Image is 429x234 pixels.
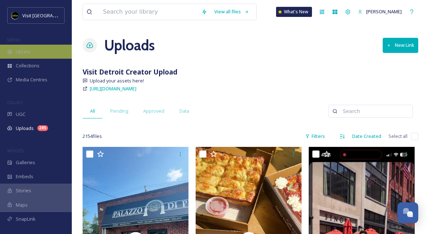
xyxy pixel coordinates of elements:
span: Collections [16,62,39,69]
span: UGC [16,111,25,118]
span: Embeds [16,173,33,180]
a: [PERSON_NAME] [354,5,405,19]
a: View all files [211,5,253,19]
span: [URL][DOMAIN_NAME] [90,85,136,92]
span: Data [179,108,189,114]
input: Search [339,104,409,118]
span: Pending [110,108,128,114]
span: Select all [388,133,407,140]
a: [URL][DOMAIN_NAME] [90,84,136,93]
a: Uploads [104,35,155,56]
div: Date Created [349,129,385,143]
input: Search your library [99,4,198,20]
button: New Link [383,38,418,53]
span: All [90,108,95,114]
span: Visit [GEOGRAPHIC_DATA] [22,12,78,19]
span: Library [16,48,30,55]
span: SnapLink [16,216,36,222]
a: What's New [276,7,312,17]
span: [PERSON_NAME] [366,8,402,15]
div: 285 [37,125,48,131]
span: Galleries [16,159,35,166]
span: Approved [143,108,164,114]
span: Uploads [16,125,34,132]
span: Upload your assets here! [90,77,144,84]
button: Open Chat [397,202,418,223]
span: 2154 file s [83,133,102,140]
div: Filters [302,129,328,143]
span: Stories [16,187,31,194]
span: Maps [16,202,28,208]
span: COLLECT [7,100,23,105]
strong: Visit Detroit Creator Upload [83,67,177,77]
span: Media Centres [16,76,47,83]
span: MEDIA [7,37,20,42]
span: WIDGETS [7,148,24,153]
img: VISIT%20DETROIT%20LOGO%20-%20BLACK%20BACKGROUND.png [11,12,19,19]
